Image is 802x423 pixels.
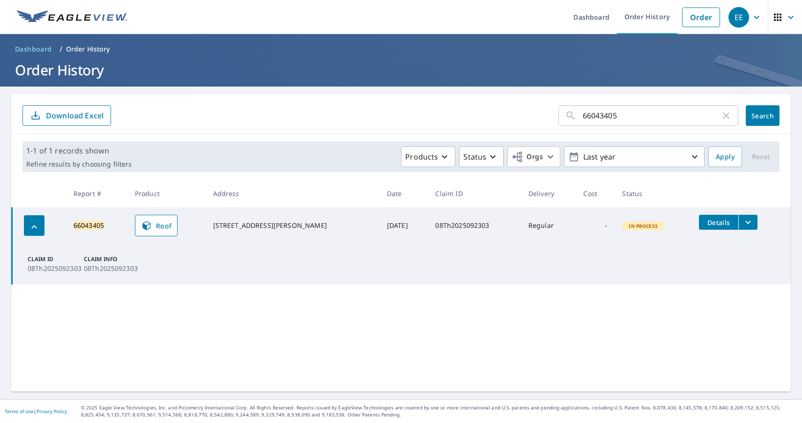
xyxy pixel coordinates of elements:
button: Products [401,146,455,167]
li: / [59,44,62,55]
a: Roof [135,215,178,236]
span: Apply [716,151,735,163]
th: Delivery [521,180,576,207]
th: Product [127,180,206,207]
p: 08Th2025092303 [84,263,136,273]
button: detailsBtn-66043405 [699,215,738,230]
button: filesDropdownBtn-66043405 [738,215,757,230]
td: [DATE] [379,207,428,244]
button: Orgs [507,146,560,167]
button: Status [459,146,504,167]
th: Report # [66,180,127,207]
p: Claim Info [84,255,136,263]
button: Download Excel [22,105,111,126]
span: Search [753,111,772,120]
p: Status [463,151,486,162]
p: 1-1 of 1 records shown [26,145,132,156]
th: Cost [576,180,615,207]
p: Products [405,151,438,162]
p: Refine results by choosing filters [26,160,132,168]
a: Dashboard [11,42,56,57]
span: Orgs [512,151,543,163]
th: Claim ID [428,180,520,207]
td: Regular [521,207,576,244]
button: Search [746,105,780,126]
img: EV Logo [17,10,127,24]
th: Date [379,180,428,207]
th: Address [206,180,379,207]
div: [STREET_ADDRESS][PERSON_NAME] [213,221,372,230]
p: | [5,408,67,414]
p: Last year [579,149,689,165]
span: Roof [141,220,172,231]
a: Order [682,7,720,27]
span: Details [705,218,733,227]
input: Address, Report #, Claim ID, etc. [583,102,720,129]
div: EE [728,7,749,28]
span: Dashboard [15,44,52,54]
a: Privacy Policy [37,408,67,415]
td: 08Th2025092303 [428,207,520,244]
mark: 66043405 [74,221,104,230]
td: - [576,207,615,244]
p: 08Th2025092303 [28,263,80,273]
span: In Process [623,223,663,229]
h1: Order History [11,60,791,80]
p: Claim ID [28,255,80,263]
button: Last year [564,146,705,167]
a: Terms of Use [5,408,34,415]
button: Apply [708,146,742,167]
nav: breadcrumb [11,42,791,57]
p: Order History [66,44,110,54]
p: Download Excel [46,110,104,121]
p: © 2025 Eagle View Technologies, Inc. and Pictometry International Corp. All Rights Reserved. Repo... [81,404,797,418]
th: Status [615,180,691,207]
